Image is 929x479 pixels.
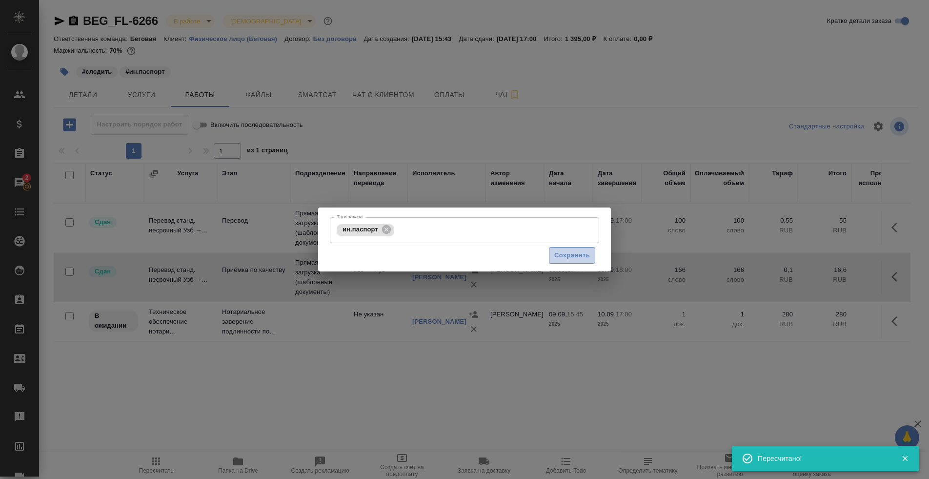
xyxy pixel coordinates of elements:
div: Пересчитано! [758,454,887,463]
button: Закрыть [895,454,915,463]
button: Сохранить [549,247,595,264]
span: ин.паспорт [337,226,384,233]
span: Сохранить [554,250,590,261]
div: ин.паспорт [337,224,394,236]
